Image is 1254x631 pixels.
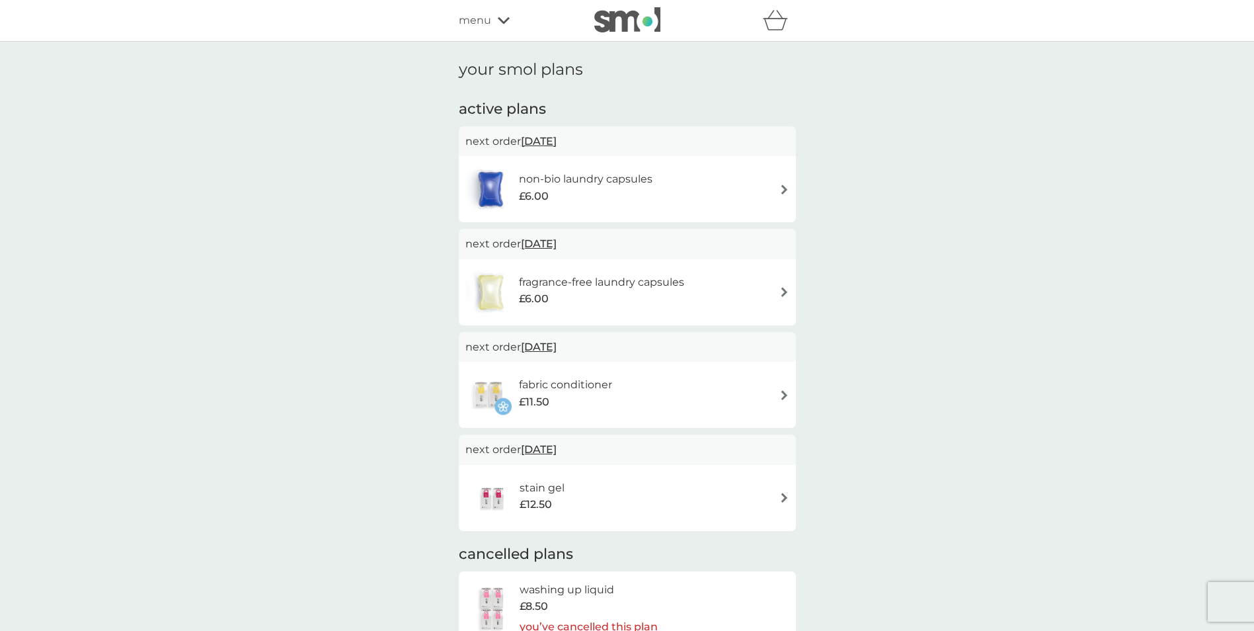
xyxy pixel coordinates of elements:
span: £6.00 [519,188,549,205]
span: £11.50 [519,394,549,411]
p: next order [465,339,789,356]
img: smol [594,7,660,32]
h6: stain gel [520,480,565,497]
span: [DATE] [521,334,557,360]
img: fabric conditioner [465,372,512,418]
h6: fragrance-free laundry capsules [519,274,684,291]
h6: fabric conditioner [519,376,612,394]
span: menu [459,12,491,29]
p: next order [465,133,789,150]
h6: washing up liquid [520,581,658,599]
p: next order [465,441,789,458]
h2: active plans [459,99,796,120]
img: non-bio laundry capsules [465,166,516,212]
img: stain gel [465,475,520,521]
img: arrow right [779,287,789,297]
h2: cancelled plans [459,544,796,565]
span: [DATE] [521,128,557,154]
h6: non-bio laundry capsules [519,171,652,188]
p: next order [465,235,789,253]
div: basket [763,7,796,34]
img: arrow right [779,390,789,400]
img: arrow right [779,493,789,503]
img: arrow right [779,185,789,194]
span: £12.50 [520,496,552,513]
span: £8.50 [520,598,548,615]
h1: your smol plans [459,60,796,79]
span: £6.00 [519,290,549,308]
span: [DATE] [521,231,557,257]
span: [DATE] [521,437,557,462]
img: fragrance-free laundry capsules [465,269,516,315]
